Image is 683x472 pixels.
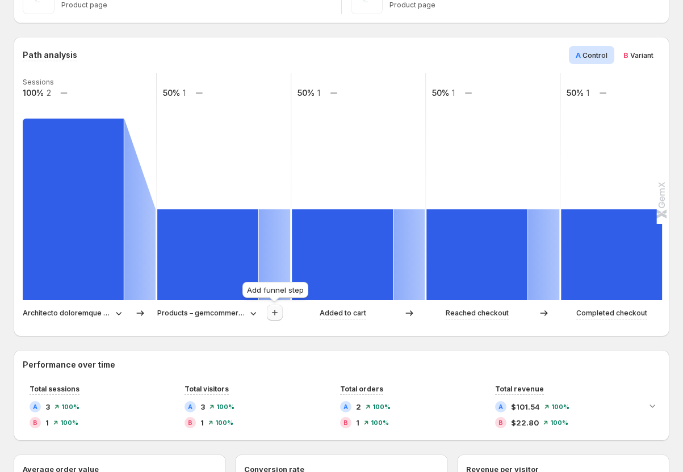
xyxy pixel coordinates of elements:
span: 1 [356,417,359,428]
text: 1 [183,88,186,98]
span: B [623,50,628,60]
h2: B [188,419,192,426]
span: 1 [200,417,204,428]
span: $22.80 [511,417,539,428]
h2: B [343,419,348,426]
span: 100% [216,403,234,410]
h2: A [498,403,503,410]
span: 100% [60,419,78,426]
h2: A [33,403,37,410]
text: 1 [452,88,455,98]
span: 3 [200,401,205,412]
text: Sessions [23,78,54,86]
span: 100% [215,419,233,426]
span: Variant [630,51,653,60]
button: Expand chart [644,398,660,414]
span: Total visitors [185,385,229,393]
p: Reached checkout [446,307,509,319]
h2: A [188,403,192,410]
text: 100% [23,88,44,98]
p: Added to cart [320,307,366,319]
span: 100% [550,419,568,426]
p: Products – gemcommerce-dev-tanya6 [157,307,245,319]
span: 2 [356,401,361,412]
h2: B [498,419,503,426]
h2: B [33,419,37,426]
text: 1 [586,88,589,98]
p: Architecto doloremque libero atque. – gemcommerce-dev-tanya6 [23,307,111,319]
h3: Path analysis [23,49,77,61]
span: 100% [371,419,389,426]
span: Total sessions [30,385,79,393]
text: 50% [432,88,449,98]
text: 50% [567,88,584,98]
span: 3 [45,401,50,412]
span: 100% [551,403,569,410]
span: Total orders [340,385,383,393]
h2: A [343,403,348,410]
span: Total revenue [495,385,544,393]
text: 50% [163,88,180,98]
span: 100% [61,403,79,410]
p: Product page [389,1,660,10]
span: Control [583,51,607,60]
text: 50% [297,88,315,98]
h2: Performance over time [23,359,660,370]
p: Product page [61,1,332,10]
text: 1 [317,88,320,98]
text: 2 [47,88,51,98]
span: $101.54 [511,401,540,412]
p: Completed checkout [576,307,647,319]
span: A [576,50,581,60]
span: 100% [372,403,391,410]
span: 1 [45,417,49,428]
